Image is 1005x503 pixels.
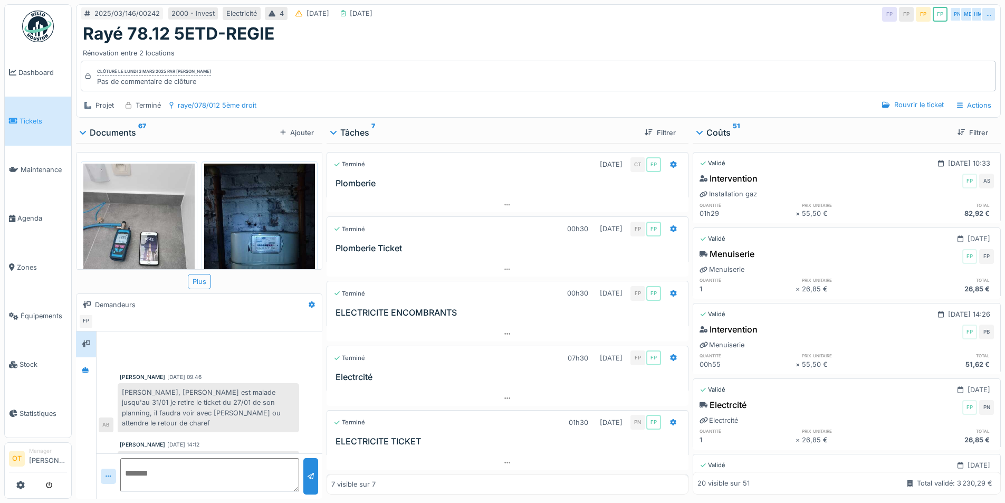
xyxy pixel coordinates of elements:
[979,400,994,415] div: PN
[120,441,165,449] div: [PERSON_NAME]
[802,277,898,283] h6: prix unitaire
[697,478,750,488] div: 20 visible sur 51
[700,340,744,350] div: Menuiserie
[802,359,898,369] div: 55,50 €
[700,415,738,425] div: Electrcité
[5,243,71,291] a: Zones
[646,222,661,236] div: FP
[802,352,898,359] h6: prix unitaire
[898,208,994,219] div: 82,92 €
[646,415,661,430] div: FP
[646,350,661,365] div: FP
[97,77,211,87] div: Pas de commentaire de clôture
[962,174,977,188] div: FP
[700,264,744,274] div: Menuiserie
[21,311,67,321] span: Équipements
[968,385,990,395] div: [DATE]
[630,157,645,172] div: CT
[336,178,683,188] h3: Plomberie
[630,222,645,236] div: FP
[802,428,898,434] h6: prix unitaire
[600,159,623,169] div: [DATE]
[700,461,725,470] div: Validé
[962,249,977,264] div: FP
[700,208,796,219] div: 01h29
[700,385,725,394] div: Validé
[333,225,365,234] div: Terminé
[979,174,994,188] div: AS
[933,7,947,22] div: FP
[280,8,284,18] div: 4
[917,478,992,488] div: Total validé: 3 230,29 €
[878,98,947,112] div: Rouvrir le ticket
[350,8,372,18] div: [DATE]
[226,8,257,18] div: Electricité
[97,68,211,75] div: Clôturé le lundi 3 mars 2025 par [PERSON_NAME]
[700,352,796,359] h6: quantité
[83,164,195,312] img: beqvp5msdwfzhulgyhqj5uiexe27
[700,189,757,199] div: Installation gaz
[802,202,898,208] h6: prix unitaire
[167,373,202,381] div: [DATE] 09:46
[898,352,994,359] h6: total
[898,359,994,369] div: 51,62 €
[5,340,71,389] a: Stock
[898,284,994,294] div: 26,85 €
[700,248,754,260] div: Menuiserie
[600,417,623,428] div: [DATE]
[600,353,623,363] div: [DATE]
[640,126,679,140] div: Filtrer
[898,428,994,434] h6: total
[979,325,994,339] div: PB
[700,323,758,336] div: Intervention
[700,202,796,208] h6: quantité
[118,451,299,469] div: Pas de transport-déjà sur place
[167,441,199,449] div: [DATE] 14:12
[700,428,796,434] h6: quantité
[700,310,725,319] div: Validé
[697,126,949,139] div: Coûts
[700,172,758,185] div: Intervention
[371,126,375,139] sup: 7
[630,286,645,301] div: FP
[333,289,365,298] div: Terminé
[5,146,71,194] a: Maintenance
[979,249,994,264] div: FP
[276,126,318,140] div: Ajouter
[21,165,67,175] span: Maintenance
[898,277,994,283] h6: total
[700,359,796,369] div: 00h55
[700,398,746,411] div: Electrcité
[80,126,276,139] div: Documents
[22,11,54,42] img: Badge_color-CXgf-gQk.svg
[18,68,67,78] span: Dashboard
[29,447,67,455] div: Manager
[882,7,897,22] div: FP
[646,286,661,301] div: FP
[17,262,67,272] span: Zones
[569,417,588,428] div: 01h30
[802,208,898,219] div: 55,50 €
[331,480,376,490] div: 7 visible sur 7
[948,309,990,319] div: [DATE] 14:26
[118,383,299,432] div: [PERSON_NAME], [PERSON_NAME] est malade jusqu'au 31/01 je retire le ticket du 27/01 de son planni...
[95,300,136,310] div: Demandeurs
[188,274,211,289] div: Plus
[733,126,740,139] sup: 51
[568,353,588,363] div: 07h30
[9,451,25,467] li: OT
[204,164,315,312] img: awo3bpk41v4c13h6rgj1vd6yopki
[916,7,931,22] div: FP
[99,417,113,432] div: AB
[968,460,990,470] div: [DATE]
[83,24,274,44] h1: Rayé 78.12 5ETD-REGIE
[29,447,67,470] li: [PERSON_NAME]
[20,359,67,369] span: Stock
[796,359,802,369] div: ×
[138,126,146,139] sup: 67
[796,435,802,445] div: ×
[796,284,802,294] div: ×
[17,213,67,223] span: Agenda
[948,158,990,168] div: [DATE] 10:33
[700,234,725,243] div: Validé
